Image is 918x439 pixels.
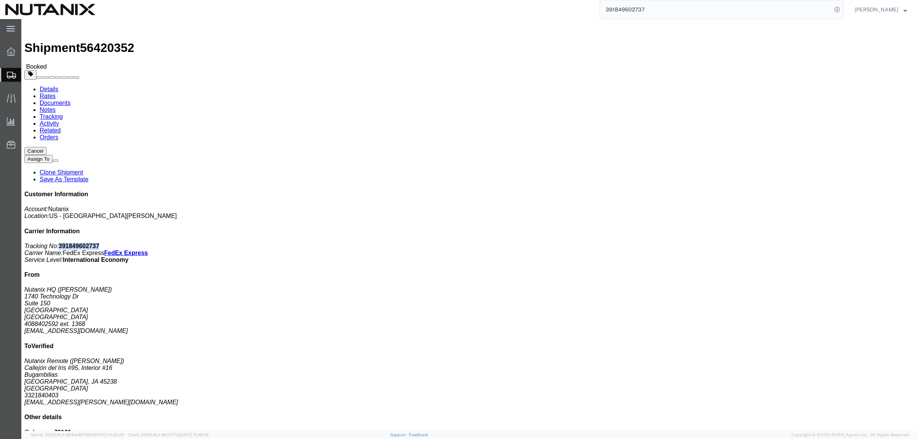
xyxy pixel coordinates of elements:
[791,432,909,438] span: Copyright © [DATE]-[DATE] Agistix Inc., All Rights Reserved
[390,433,409,437] a: Support
[93,433,124,437] span: [DATE] 10:42:29
[600,0,832,19] input: Search for shipment number, reference number
[409,433,428,437] a: Feedback
[5,4,95,15] img: logo
[21,19,918,431] iframe: FS Legacy Container
[179,433,209,437] span: [DATE] 10:40:19
[31,433,124,437] span: Server: 2025.16.0-9544af67660
[128,433,209,437] span: Client: 2025.16.0-8fc0770
[855,5,898,14] span: Stephanie Guadron
[854,5,907,14] button: [PERSON_NAME]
